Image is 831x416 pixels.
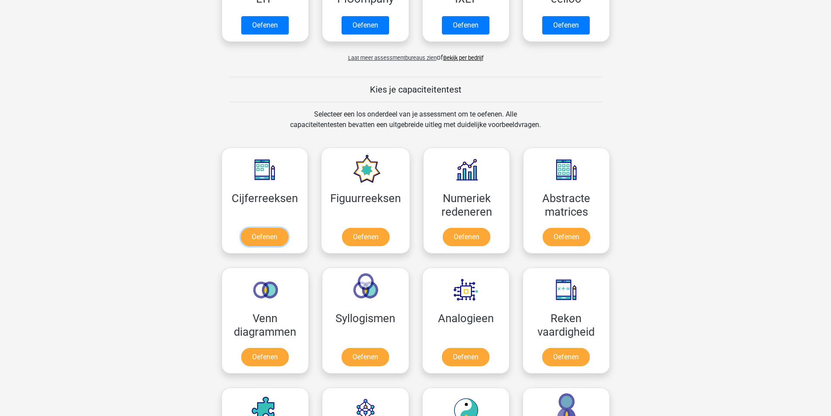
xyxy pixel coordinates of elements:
[348,55,437,61] span: Laat meer assessmentbureaus zien
[342,348,389,366] a: Oefenen
[542,348,590,366] a: Oefenen
[342,228,390,246] a: Oefenen
[241,348,289,366] a: Oefenen
[342,16,389,34] a: Oefenen
[443,228,490,246] a: Oefenen
[215,45,616,63] div: of
[442,16,489,34] a: Oefenen
[443,55,483,61] a: Bekijk per bedrijf
[542,16,590,34] a: Oefenen
[241,16,289,34] a: Oefenen
[241,228,288,246] a: Oefenen
[442,348,489,366] a: Oefenen
[543,228,590,246] a: Oefenen
[229,84,602,95] h5: Kies je capaciteitentest
[282,109,549,141] div: Selecteer een los onderdeel van je assessment om te oefenen. Alle capaciteitentesten bevatten een...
